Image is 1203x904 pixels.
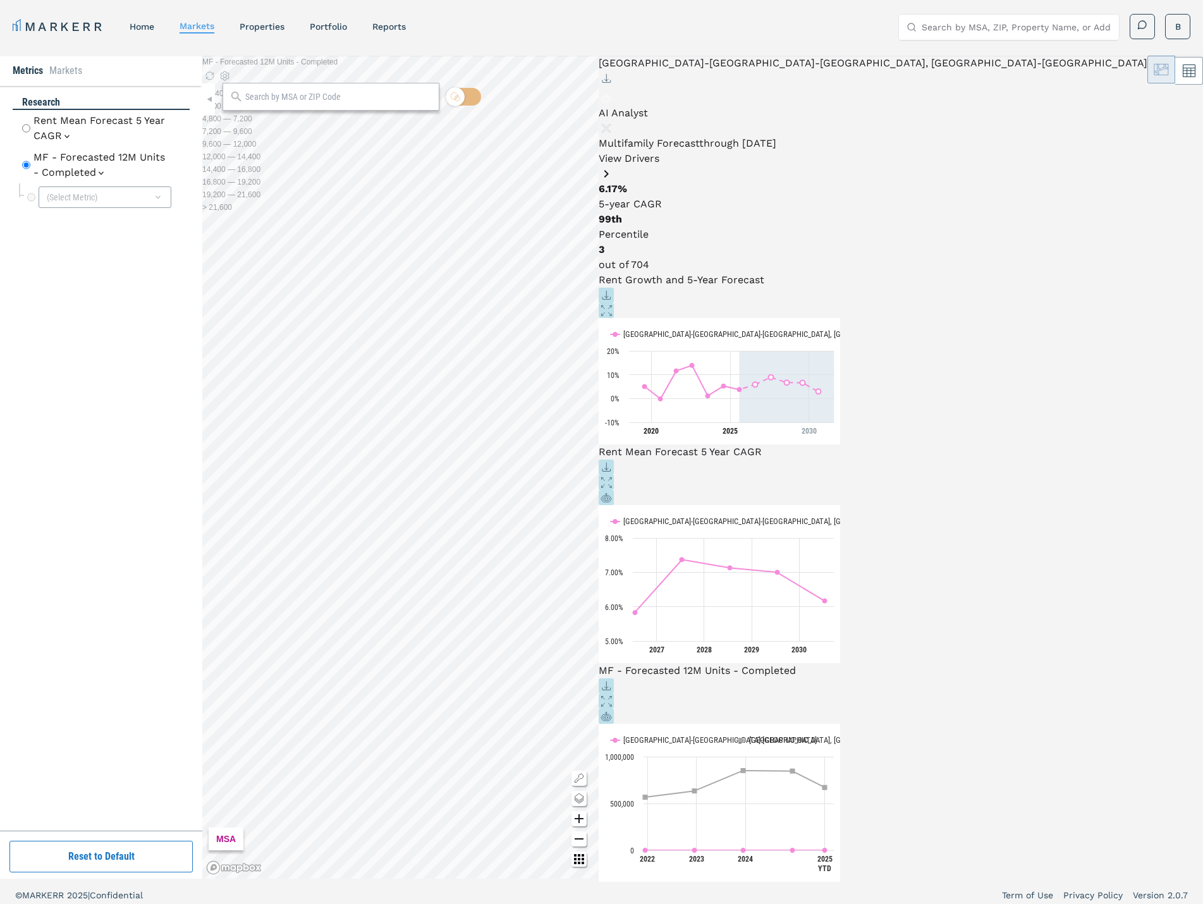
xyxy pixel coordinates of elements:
[753,382,758,387] path: Wednesday, 29 Jul, 20:00, 5.83. Kingsport-Bristol-Bristol, TN-VA.
[605,637,623,646] text: 5.00%
[642,384,647,389] path: Monday, 29 Jul, 20:00, 4.99. Kingsport-Bristol-Bristol, TN-VA.
[790,769,795,774] path: Saturday, 14 Dec, 19:00, 846,607.5. USA.
[9,841,193,872] button: Reset to Default
[817,855,833,873] text: 2025 YTD
[790,848,795,853] path: Saturday, 14 Dec, 19:00, 37. Kingsport-Bristol-Bristol, TN-VA.
[39,186,171,208] div: (Select Metric)
[310,21,347,32] a: Portfolio
[599,56,1147,71] h4: [GEOGRAPHIC_DATA]-[GEOGRAPHIC_DATA]-[GEOGRAPHIC_DATA], [GEOGRAPHIC_DATA]-[GEOGRAPHIC_DATA]
[599,257,1147,272] p: out of 704
[34,150,171,180] div: MF - Forecasted 12M Units - Completed
[643,795,648,800] path: Tuesday, 14 Dec, 19:00, 566,904. USA.
[802,427,817,436] tspan: 2030
[1002,889,1053,901] a: Term of Use
[721,384,726,389] path: Monday, 29 Jul, 20:00, 5.22. Kingsport-Bristol-Bristol, TN-VA.
[640,855,655,864] text: 2022
[692,848,697,853] path: Wednesday, 14 Dec, 19:00, 14. Kingsport-Bristol-Bristol, TN-VA.
[599,136,1147,151] p: Multifamily Forecast
[599,724,840,882] svg: Interactive chart
[723,427,738,436] tspan: 2025
[800,380,805,385] path: Sunday, 29 Jul, 20:00, 6.61. Kingsport-Bristol-Bristol, TN-VA.
[611,329,723,339] button: Show Kingsport-Bristol-Bristol, TN-VA
[599,318,1147,444] div: Rent Growth and 5-Year Forecast. Highcharts interactive chart.
[599,213,622,225] strong: 99th
[49,63,82,78] li: Markets
[643,848,827,853] g: Kingsport-Bristol-Bristol, TN-VA, line 1 of 2 with 5 data points.
[699,137,776,149] span: through [DATE]
[1165,14,1190,39] button: B
[741,848,746,853] path: Thursday, 14 Dec, 19:00, 300.5. Kingsport-Bristol-Bristol, TN-VA.
[372,21,406,32] a: reports
[623,329,971,339] text: [GEOGRAPHIC_DATA]-[GEOGRAPHIC_DATA]-[GEOGRAPHIC_DATA], [GEOGRAPHIC_DATA]-[GEOGRAPHIC_DATA]
[599,318,840,444] svg: Interactive chart
[822,848,827,853] path: Thursday, 14 Aug, 20:00, 68. Kingsport-Bristol-Bristol, TN-VA.
[245,90,432,104] input: Search by MSA or ZIP Code
[605,418,620,427] text: -10%
[599,152,1147,181] a: View Drivers
[737,387,742,392] path: Tuesday, 29 Jul, 20:00, 3.71. Kingsport-Bristol-Bristol, TN-VA.
[15,890,22,900] span: ©
[209,828,243,850] div: MSA
[697,645,712,654] text: 2028
[607,347,620,356] text: 20%
[599,505,1147,663] div: Rent Mean Forecast 5 Year CAGR. Highcharts interactive chart.
[633,610,638,615] path: Tuesday, 14 Jul, 20:00, 5.83. Kingsport-Bristol-Bristol, TN-VA.
[130,21,154,32] a: home
[22,890,67,900] span: MARKERR
[611,748,723,757] button: Show Kingsport-Bristol-Bristol, TN-VA
[611,394,620,403] text: 0%
[705,393,711,398] path: Saturday, 29 Jul, 20:00, 1.11. Kingsport-Bristol-Bristol, TN-VA.
[605,603,623,612] text: 6.00%
[816,389,821,394] path: Monday, 29 Jul, 20:00, 2.92. Kingsport-Bristol-Bristol, TN-VA.
[822,598,827,603] path: Sunday, 14 Jul, 20:00, 6.17. Kingsport-Bristol-Bristol, TN-VA.
[607,371,620,380] text: 10%
[644,427,659,436] tspan: 2020
[599,272,1147,318] h5: Rent Growth and 5-Year Forecast
[785,380,790,385] path: Saturday, 29 Jul, 20:00, 6.65. Kingsport-Bristol-Bristol, TN-VA.
[599,197,1147,212] p: 5-year CAGR
[623,735,971,745] text: [GEOGRAPHIC_DATA]-[GEOGRAPHIC_DATA]-[GEOGRAPHIC_DATA], [GEOGRAPHIC_DATA]-[GEOGRAPHIC_DATA]
[690,363,695,368] path: Friday, 29 Jul, 20:00, 13.88. Kingsport-Bristol-Bristol, TN-VA.
[13,63,43,78] li: Metrics
[728,565,733,570] path: Friday, 14 Jul, 20:00, 7.13. Kingsport-Bristol-Bristol, TN-VA.
[623,516,971,526] text: [GEOGRAPHIC_DATA]-[GEOGRAPHIC_DATA]-[GEOGRAPHIC_DATA], [GEOGRAPHIC_DATA]-[GEOGRAPHIC_DATA]
[649,645,664,654] text: 2027
[689,855,704,864] text: 2023
[1133,889,1188,901] a: Version 2.0.7
[744,645,759,654] text: 2029
[605,534,623,543] text: 8.00%
[571,811,587,826] button: Zoom in map button
[599,227,1147,242] p: Percentile
[643,848,648,853] path: Tuesday, 14 Dec, 19:00, 101. Kingsport-Bristol-Bristol, TN-VA.
[922,15,1111,40] input: Search by MSA, ZIP, Property Name, or Address
[34,113,171,144] div: Rent Mean Forecast 5 Year CAGR
[738,855,753,864] text: 2024
[674,369,679,374] path: Thursday, 29 Jul, 20:00, 11.59. Kingsport-Bristol-Bristol, TN-VA.
[791,645,807,654] text: 2030
[13,95,190,110] div: research
[605,568,623,577] text: 7.00%
[658,396,663,401] path: Wednesday, 29 Jul, 20:00, -0.17. Kingsport-Bristol-Bristol, TN-VA.
[741,768,746,773] path: Thursday, 14 Dec, 19:00, 851,681. USA.
[611,516,723,526] button: Show Kingsport-Bristol-Bristol, TN-VA
[736,748,763,757] button: Show USA
[599,724,1147,882] div: MF - Forecasted 12M Units - Completed. Highcharts interactive chart.
[599,183,627,195] strong: 6.17%
[643,768,827,800] g: USA, line 2 of 2 with 5 data points.
[599,243,604,255] strong: 3
[630,846,634,855] text: 0
[610,800,634,809] text: 500,000
[240,21,284,32] a: properties
[692,788,697,793] path: Wednesday, 14 Dec, 19:00, 634,189.5. USA.
[680,557,685,562] path: Wednesday, 14 Jul, 20:00, 7.37. Kingsport-Bristol-Bristol, TN-VA.
[90,890,143,900] span: Confidential
[599,107,648,119] span: AI Analyst
[599,90,648,121] button: AI Analyst
[571,771,587,786] button: Show/Hide Legend Map Button
[67,890,90,900] span: 2025 |
[775,570,780,575] path: Saturday, 14 Jul, 20:00, 7. Kingsport-Bristol-Bristol, TN-VA.
[571,791,587,806] button: Change style map button
[180,21,214,31] a: markets
[599,663,1147,724] h5: MF - Forecasted 12M Units - Completed
[202,56,931,879] canvas: Map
